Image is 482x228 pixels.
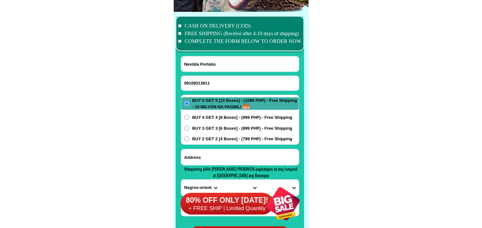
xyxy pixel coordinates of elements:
span: Mangyaring piliin [PERSON_NAME] PROBINSYA pagkatapos ay ang Lungsod at [GEOGRAPHIC_DATA] ang Bara... [185,166,298,178]
span: BUY 5 GET 5 [10 Boxes] - (1099 PHP) - Free Shipping - 15 MILYON NA PAGBILI [192,97,299,110]
span: BUY 4 GET 4 [8 Boxes] - (999 PHP) - Free Shipping [192,114,293,121]
input: BUY 4 GET 4 [8 Boxes] - (999 PHP) - Free Shipping [184,115,189,120]
li: FREE SHIPPING (Receive after 4-10 days of shipping) [178,30,302,37]
input: BUY 2 GET 2 [4 Boxes] - (799 PHP) - Free Shipping [184,136,189,141]
input: BUY 3 GET 3 [6 Boxes] - (899 PHP) - Free Shipping [184,126,189,131]
li: CASH ON DELIVERY (COD) [178,22,302,30]
li: COMPLETE THE FORM BELOW TO ORDER NOW [178,37,302,45]
h6: + FREE SHIP | Limited Quantily [180,205,274,212]
input: Input full_name [181,56,299,72]
span: BUY 3 GET 3 [6 Boxes] - (899 PHP) - Free Shipping [192,125,293,132]
input: Input phone_number [181,76,299,91]
span: BUY 2 GET 2 [4 Boxes] - (799 PHP) - Free Shipping [192,136,293,142]
input: BUY 5 GET 5 [10 Boxes] - (1099 PHP) - Free Shipping - 15 MILYON NA PAGBILI [184,101,189,106]
h6: 80% OFF ONLY [DATE]! [180,196,274,205]
input: Input address [181,149,299,165]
